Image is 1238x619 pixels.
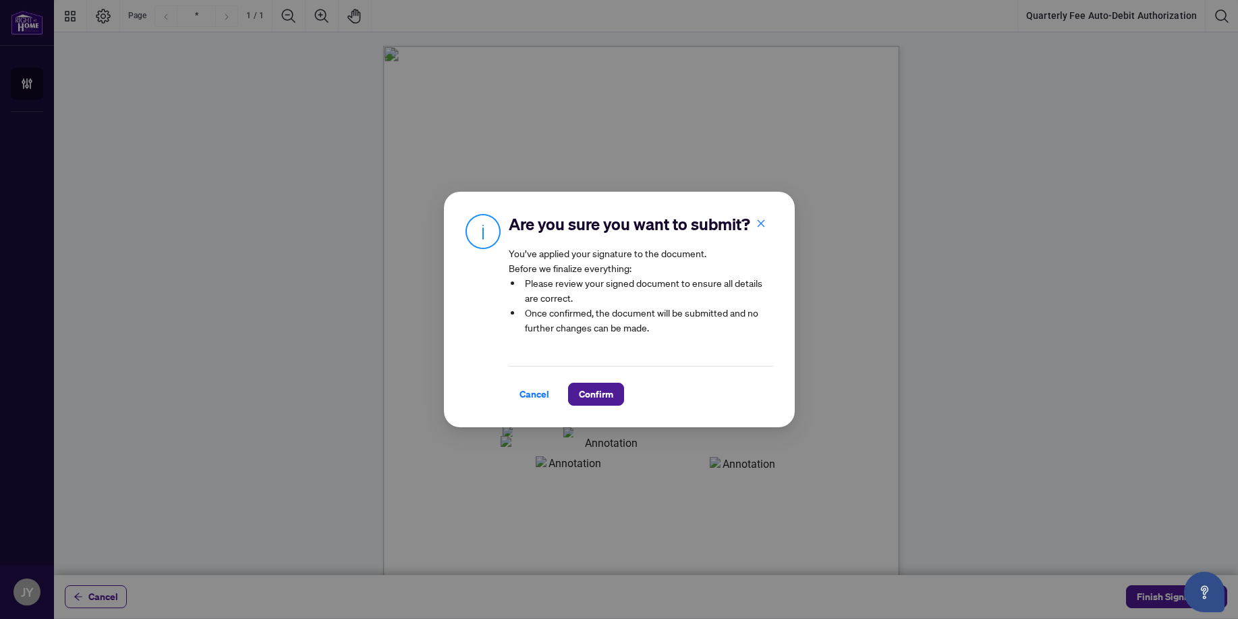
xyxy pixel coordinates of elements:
button: Cancel [509,383,560,406]
span: Confirm [579,383,613,405]
article: You’ve applied your signature to the document. Before we finalize everything: [509,246,773,344]
button: Open asap [1184,572,1225,612]
span: close [756,219,766,228]
li: Please review your signed document to ensure all details are correct. [522,275,773,305]
li: Once confirmed, the document will be submitted and no further changes can be made. [522,305,773,335]
span: Cancel [519,383,549,405]
img: Info Icon [466,213,501,249]
h2: Are you sure you want to submit? [509,213,773,235]
button: Confirm [568,383,624,406]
